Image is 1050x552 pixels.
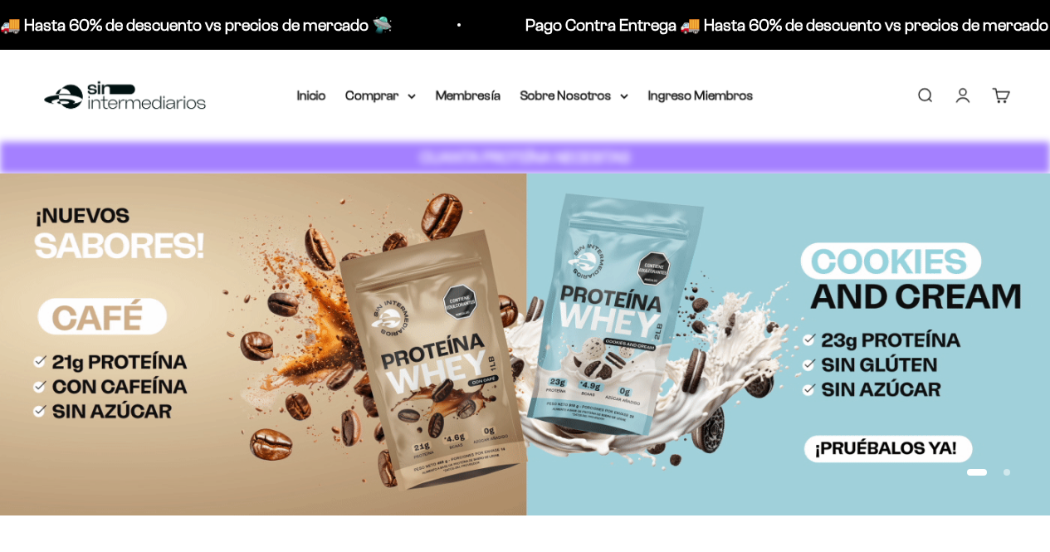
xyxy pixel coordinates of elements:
[420,149,630,166] strong: CUANTA PROTEÍNA NECESITAS
[436,88,501,102] a: Membresía
[346,85,416,106] summary: Comprar
[648,88,754,102] a: Ingreso Miembros
[297,88,326,102] a: Inicio
[520,85,628,106] summary: Sobre Nosotros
